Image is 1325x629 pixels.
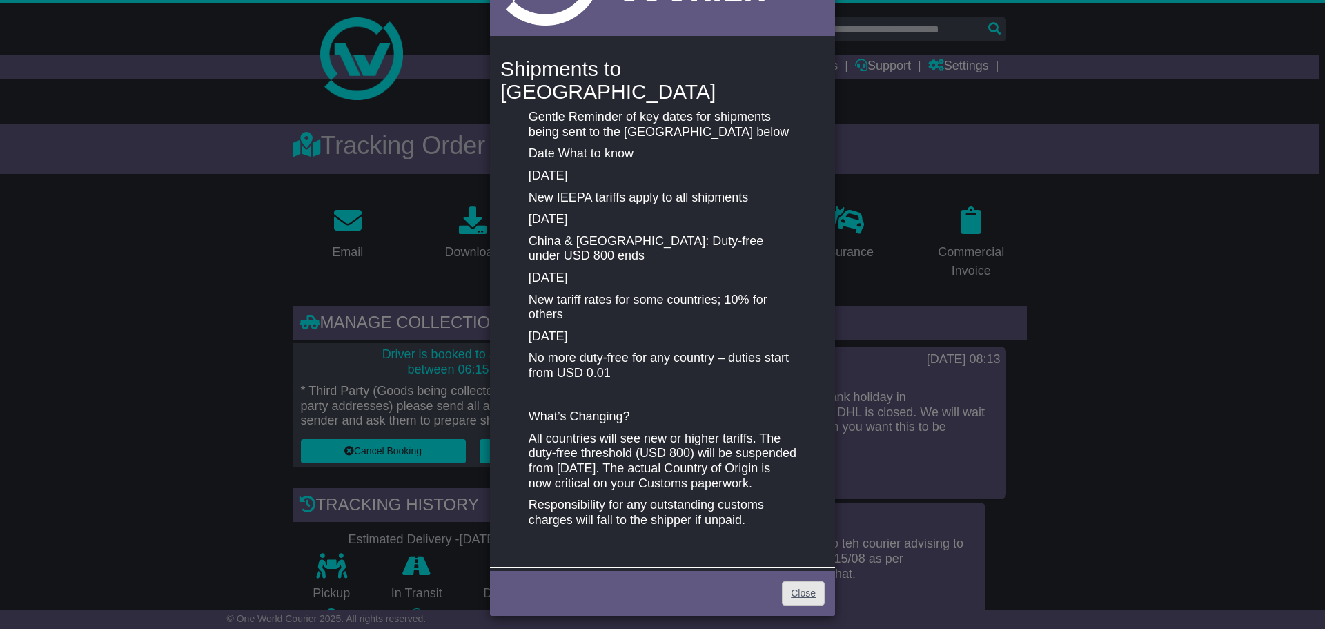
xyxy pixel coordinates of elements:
p: New IEEPA tariffs apply to all shipments [529,191,796,206]
p: [DATE] [529,168,796,184]
p: No more duty-free for any country – duties start from USD 0.01 [529,351,796,380]
p: Responsibility for any outstanding customs charges will fall to the shipper if unpaid. [529,498,796,528]
p: New tariff rates for some countries; 10% for others [529,293,796,322]
a: Close [782,581,825,606]
p: All countries will see new or higher tariffs. The duty-free threshold (USD 800) will be suspended... [529,432,796,491]
p: China & [GEOGRAPHIC_DATA]: Duty-free under USD 800 ends [529,234,796,264]
p: Date What to know [529,146,796,162]
p: [DATE] [529,329,796,345]
p: What’s Changing? [529,409,796,425]
p: [DATE] [529,212,796,227]
p: [DATE] [529,271,796,286]
h4: Shipments to [GEOGRAPHIC_DATA] [500,57,825,103]
p: Gentle Reminder of key dates for shipments being sent to the [GEOGRAPHIC_DATA] below [529,110,796,139]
